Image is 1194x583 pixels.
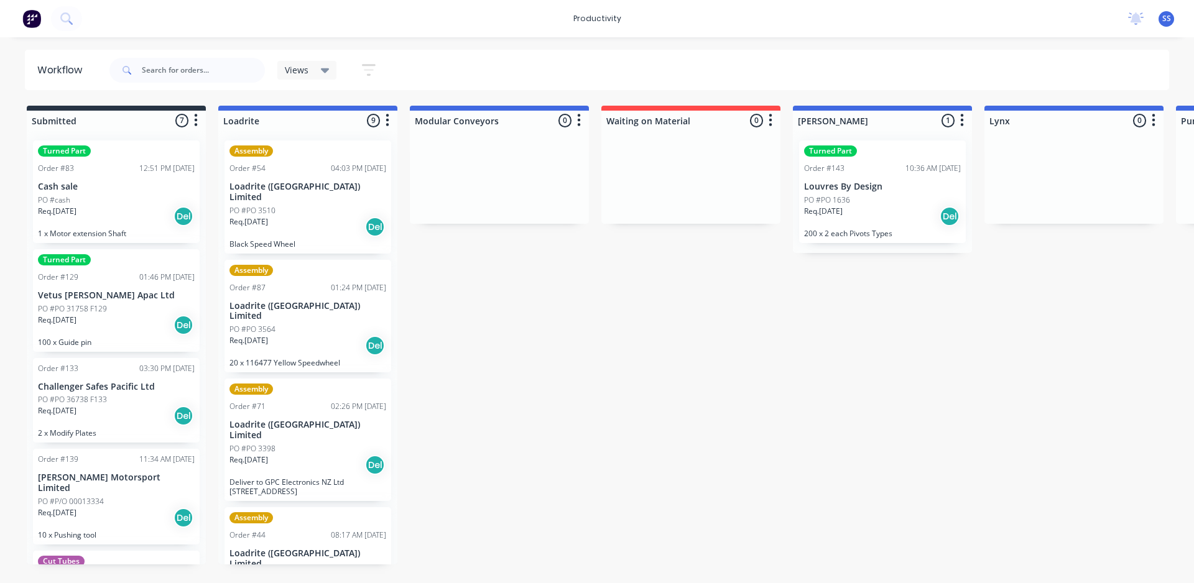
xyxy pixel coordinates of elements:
p: PO #PO 31758 F129 [38,303,107,314]
div: Assembly [229,265,273,276]
div: Turned Part [38,254,91,265]
div: Del [940,206,960,226]
div: Cut Tubes [38,556,85,567]
img: Factory [22,9,41,28]
div: Order #44 [229,530,266,541]
div: Del [365,336,385,356]
div: AssemblyOrder #5404:03 PM [DATE]Loadrite ([GEOGRAPHIC_DATA]) LimitedPO #PO 3510Req.[DATE]DelBlack... [224,140,391,254]
div: 02:26 PM [DATE] [331,401,386,412]
p: 10 x Pushing tool [38,530,195,539]
span: SS [1162,13,1171,24]
p: PO #P/O 00013334 [38,496,104,507]
p: Challenger Safes Pacific Ltd [38,382,195,392]
p: Cash sale [38,181,195,192]
div: Order #13303:30 PM [DATE]Challenger Safes Pacific LtdPO #PO 36738 F133Req.[DATE]Del2 x Modify Plates [33,358,200,443]
div: Order #139 [38,454,78,465]
div: Turned Part [804,145,857,157]
p: Req. [DATE] [38,314,76,326]
div: AssemblyOrder #7102:26 PM [DATE]Loadrite ([GEOGRAPHIC_DATA]) LimitedPO #PO 3398Req.[DATE]DelDeliv... [224,379,391,501]
p: Req. [DATE] [804,206,843,217]
p: Req. [DATE] [229,454,268,466]
div: 03:30 PM [DATE] [139,363,195,374]
p: 20 x 116477 Yellow Speedwheel [229,358,386,367]
div: Order #13911:34 AM [DATE][PERSON_NAME] Motorsport LimitedPO #P/O 00013334Req.[DATE]Del10 x Pushin... [33,449,200,544]
div: Del [365,455,385,475]
div: 01:46 PM [DATE] [139,272,195,283]
p: Req. [DATE] [38,206,76,217]
div: AssemblyOrder #8701:24 PM [DATE]Loadrite ([GEOGRAPHIC_DATA]) LimitedPO #PO 3564Req.[DATE]Del20 x ... [224,260,391,373]
p: PO #cash [38,195,70,206]
div: 12:51 PM [DATE] [139,163,195,174]
p: Req. [DATE] [229,216,268,227]
p: 200 x 2 each Pivots Types [804,229,961,238]
div: Turned PartOrder #14310:36 AM [DATE]Louvres By DesignPO #PO 1636Req.[DATE]Del200 x 2 each Pivots ... [799,140,966,243]
div: Del [174,206,193,226]
div: Order #71 [229,401,266,412]
input: Search for orders... [142,58,265,83]
p: Req. [DATE] [229,335,268,346]
div: Order #54 [229,163,266,174]
div: Assembly [229,383,273,395]
p: Deliver to GPC Electronics NZ Ltd [STREET_ADDRESS] [229,477,386,496]
div: 01:24 PM [DATE] [331,282,386,293]
div: Order #87 [229,282,266,293]
div: Order #129 [38,272,78,283]
p: Black Speed Wheel [229,239,386,249]
p: PO #PO 1636 [804,195,850,206]
p: PO #PO 36738 F133 [38,394,107,405]
p: Loadrite ([GEOGRAPHIC_DATA]) Limited [229,301,386,322]
div: Assembly [229,512,273,523]
p: 100 x Guide pin [38,337,195,347]
p: Req. [DATE] [38,507,76,518]
p: Louvres By Design [804,181,961,192]
p: Req. [DATE] [38,405,76,416]
p: 1 x Motor extension Shaft [38,229,195,238]
p: PO #PO 3398 [229,443,275,454]
p: Loadrite ([GEOGRAPHIC_DATA]) Limited [229,181,386,203]
div: Workflow [37,63,88,78]
div: Turned PartOrder #12901:46 PM [DATE]Vetus [PERSON_NAME] Apac LtdPO #PO 31758 F129Req.[DATE]Del100... [33,249,200,352]
div: Del [174,315,193,335]
span: Views [285,63,308,76]
div: Order #143 [804,163,845,174]
p: Vetus [PERSON_NAME] Apac Ltd [38,290,195,301]
div: Turned PartOrder #8312:51 PM [DATE]Cash salePO #cashReq.[DATE]Del1 x Motor extension Shaft [33,140,200,243]
div: Order #133 [38,363,78,374]
div: Del [174,508,193,528]
div: 10:36 AM [DATE] [905,163,961,174]
div: Del [174,406,193,426]
div: 11:34 AM [DATE] [139,454,195,465]
div: 04:03 PM [DATE] [331,163,386,174]
p: [PERSON_NAME] Motorsport Limited [38,472,195,493]
p: Loadrite ([GEOGRAPHIC_DATA]) Limited [229,548,386,569]
div: productivity [567,9,627,28]
div: 08:17 AM [DATE] [331,530,386,541]
div: Assembly [229,145,273,157]
div: Order #83 [38,163,74,174]
p: PO #PO 3564 [229,324,275,335]
p: Loadrite ([GEOGRAPHIC_DATA]) Limited [229,420,386,441]
div: Del [365,217,385,237]
p: 2 x Modify Plates [38,428,195,438]
p: PO #PO 3510 [229,205,275,216]
div: Turned Part [38,145,91,157]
